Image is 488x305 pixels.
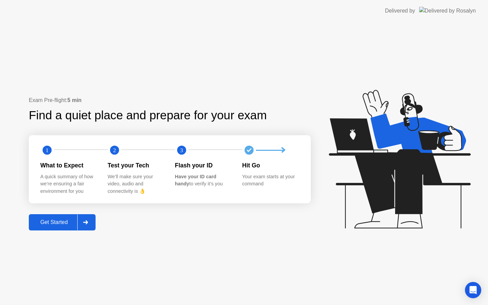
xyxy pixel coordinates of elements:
[46,147,48,154] text: 1
[108,161,164,170] div: Test your Tech
[67,97,82,103] b: 5 min
[40,173,97,195] div: A quick summary of how we’re ensuring a fair environment for you
[180,147,183,154] text: 3
[29,214,96,230] button: Get Started
[242,173,299,188] div: Your exam starts at your command
[29,106,268,124] div: Find a quiet place and prepare for your exam
[175,161,231,170] div: Flash your ID
[175,173,231,188] div: to verify it’s you
[108,173,164,195] div: We’ll make sure your video, audio and connectivity is 👌
[31,219,77,225] div: Get Started
[113,147,116,154] text: 2
[242,161,299,170] div: Hit Go
[419,7,476,15] img: Delivered by Rosalyn
[29,96,311,104] div: Exam Pre-flight:
[385,7,415,15] div: Delivered by
[40,161,97,170] div: What to Expect
[175,174,216,187] b: Have your ID card handy
[465,282,481,298] div: Open Intercom Messenger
